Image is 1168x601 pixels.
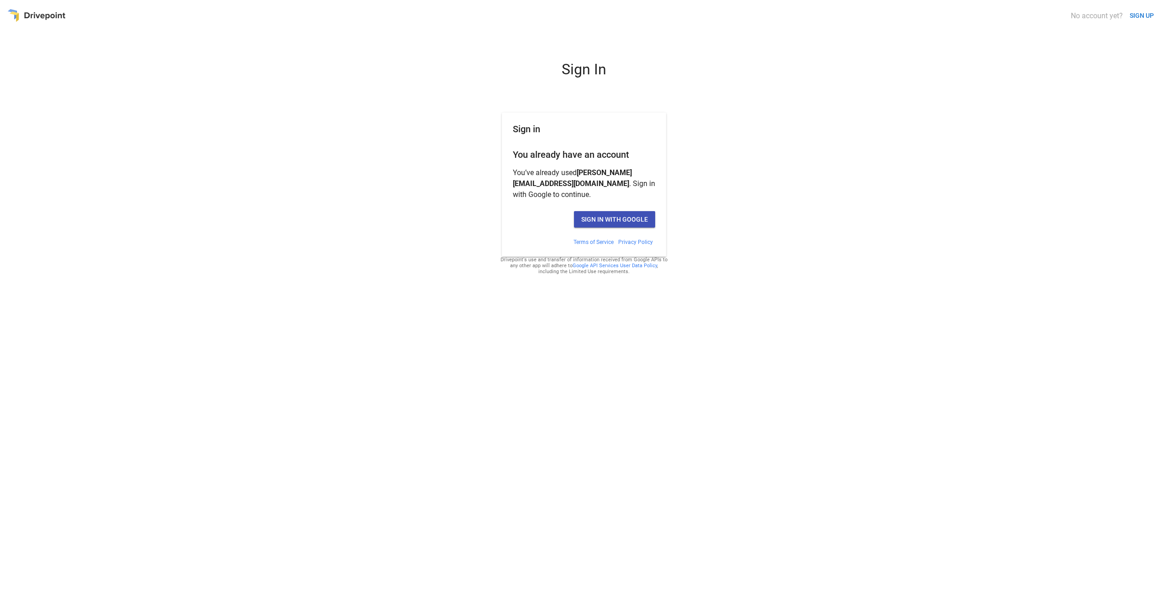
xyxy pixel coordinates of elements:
a: Privacy Policy [618,239,653,245]
p: You’ve already used . Sign in with Google to continue. [513,167,655,200]
div: Sign In [474,61,693,85]
a: Terms of Service [574,239,614,245]
h2: You already have an account [513,149,655,160]
div: Drivepoint's use and transfer of information received from Google APIs to any other app will adhe... [500,257,668,275]
button: SIGN UP [1126,7,1158,24]
h1: Sign in [513,124,655,142]
div: No account yet? [1071,11,1123,20]
a: Google API Services User Data Policy [573,263,657,269]
button: Sign in with Google [574,211,655,228]
strong: [PERSON_NAME][EMAIL_ADDRESS][DOMAIN_NAME] [513,168,632,188]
